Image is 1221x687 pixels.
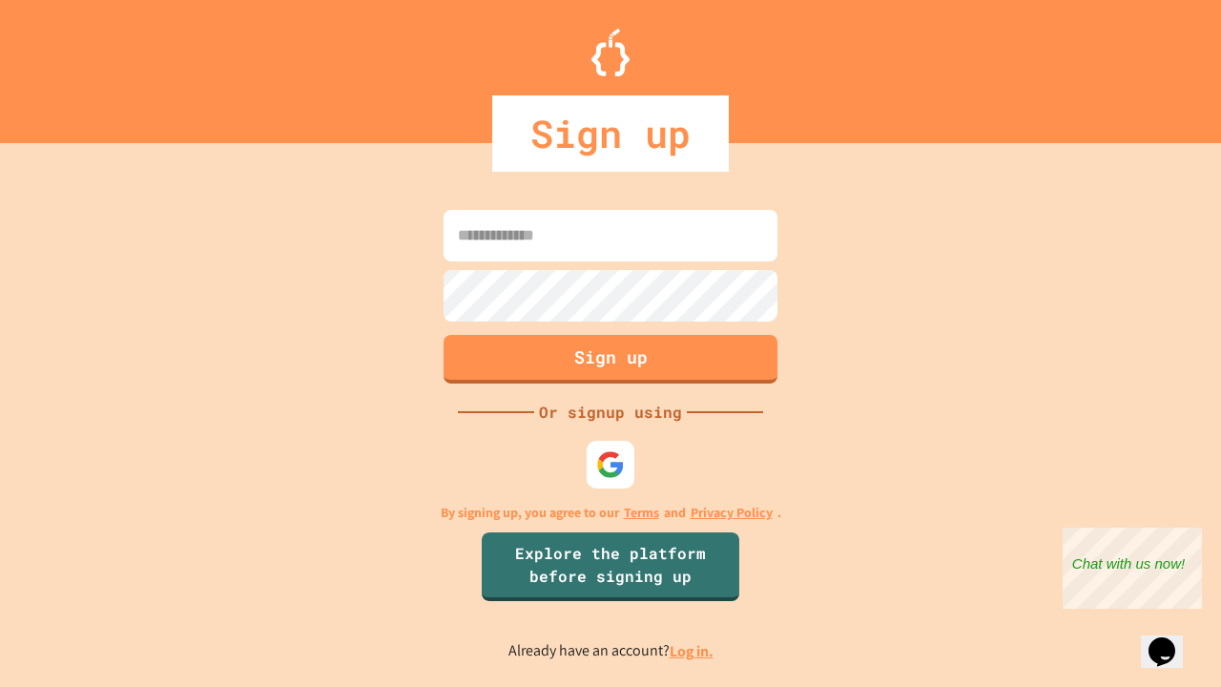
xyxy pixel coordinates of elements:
iframe: chat widget [1063,528,1202,609]
p: By signing up, you agree to our and . [441,503,781,523]
a: Log in. [670,641,714,661]
div: Sign up [492,95,729,172]
img: google-icon.svg [596,450,625,479]
a: Terms [624,503,659,523]
img: Logo.svg [591,29,630,76]
a: Explore the platform before signing up [482,532,739,601]
a: Privacy Policy [691,503,773,523]
p: Already have an account? [508,639,714,663]
iframe: chat widget [1141,611,1202,668]
button: Sign up [444,335,777,384]
div: Or signup using [534,401,687,424]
